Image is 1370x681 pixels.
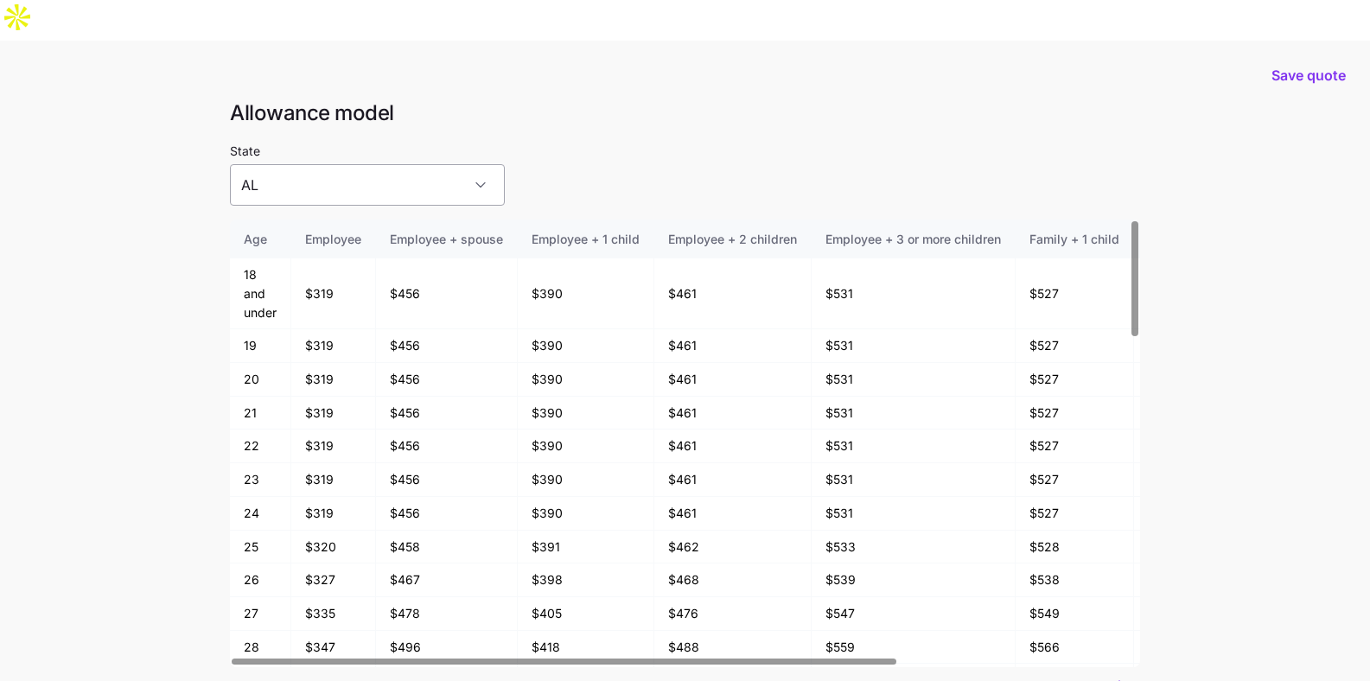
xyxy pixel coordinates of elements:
td: $461 [654,497,812,531]
div: Age [244,230,277,249]
td: $391 [518,531,654,564]
td: 28 [230,631,291,665]
td: $531 [812,397,1016,430]
td: $418 [518,631,654,665]
td: $488 [654,631,812,665]
td: $527 [1016,463,1134,497]
td: $390 [518,497,654,531]
span: Save quote [1271,65,1346,86]
td: 24 [230,497,291,531]
td: $390 [518,463,654,497]
td: $467 [376,563,518,597]
td: $456 [376,329,518,363]
td: $319 [291,329,376,363]
td: $461 [654,397,812,430]
td: $456 [376,397,518,430]
td: $539 [812,563,1016,597]
td: $390 [518,258,654,329]
td: $476 [654,597,812,631]
td: $533 [812,531,1016,564]
div: Employee + 1 child [532,230,640,249]
td: $319 [291,497,376,531]
td: $531 [812,497,1016,531]
td: $468 [654,563,812,597]
td: 20 [230,363,291,397]
td: $547 [812,597,1016,631]
td: $538 [1016,563,1134,597]
td: $496 [376,631,518,665]
td: $405 [518,597,654,631]
td: $527 [1016,397,1134,430]
td: $527 [1016,329,1134,363]
td: $461 [654,329,812,363]
td: $527 [1016,430,1134,463]
td: $398 [518,563,654,597]
td: $531 [812,258,1016,329]
h1: Allowance model [230,99,1140,126]
td: $456 [376,463,518,497]
td: $390 [518,397,654,430]
td: $527 [1016,363,1134,397]
td: $461 [654,430,812,463]
td: 27 [230,597,291,631]
td: $319 [291,430,376,463]
td: $347 [291,631,376,665]
td: $462 [654,531,812,564]
button: Save quote [1258,51,1360,99]
td: $528 [1016,531,1134,564]
td: $461 [654,363,812,397]
div: Family + 1 child [1029,230,1119,249]
td: $456 [376,258,518,329]
td: $390 [518,329,654,363]
td: $319 [291,258,376,329]
div: Employee [305,230,361,249]
td: $327 [291,563,376,597]
td: $456 [376,497,518,531]
td: $319 [291,363,376,397]
td: $390 [518,363,654,397]
td: 19 [230,329,291,363]
td: $461 [654,258,812,329]
td: 23 [230,463,291,497]
td: $531 [812,329,1016,363]
td: $549 [1016,597,1134,631]
input: Select a state [230,164,505,206]
td: $531 [812,430,1016,463]
td: $320 [291,531,376,564]
div: Employee + spouse [390,230,503,249]
div: Employee + 2 children [668,230,797,249]
td: $319 [291,463,376,497]
td: $527 [1016,258,1134,329]
td: $531 [812,363,1016,397]
td: $456 [376,430,518,463]
td: $458 [376,531,518,564]
td: $566 [1016,631,1134,665]
td: $478 [376,597,518,631]
td: 22 [230,430,291,463]
td: 18 and under [230,258,291,329]
td: $527 [1016,497,1134,531]
td: $456 [376,363,518,397]
td: 21 [230,397,291,430]
td: $390 [518,430,654,463]
td: $335 [291,597,376,631]
td: $461 [654,463,812,497]
div: Employee + 3 or more children [825,230,1001,249]
label: State [230,142,260,161]
td: $559 [812,631,1016,665]
td: 25 [230,531,291,564]
td: $531 [812,463,1016,497]
td: 26 [230,563,291,597]
td: $319 [291,397,376,430]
